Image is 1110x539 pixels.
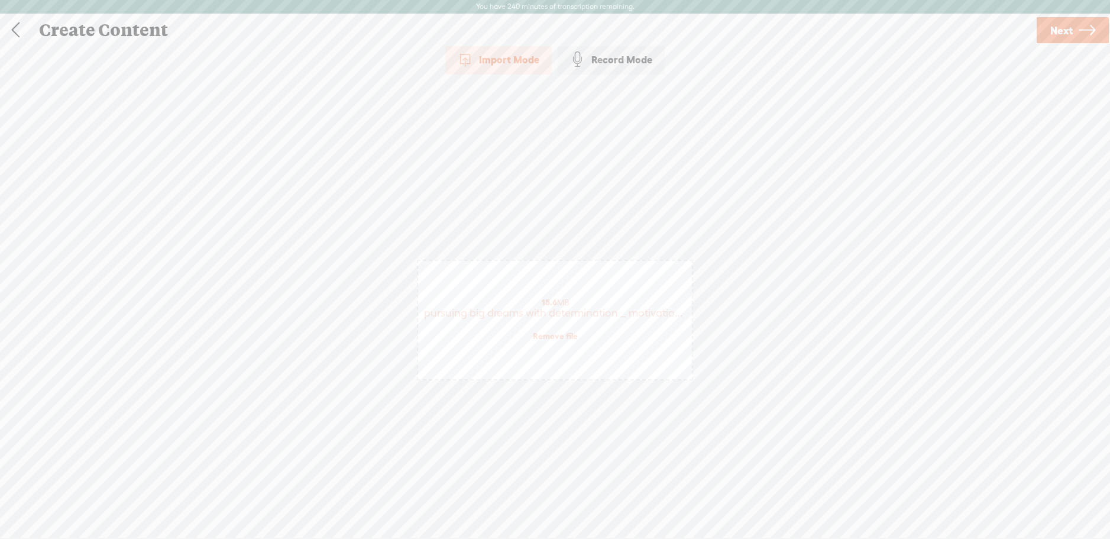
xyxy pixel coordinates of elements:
[542,298,557,307] strong: 15.6
[445,45,552,75] div: Import Mode
[533,331,578,341] a: Remove file
[558,45,665,75] div: Record Mode
[424,306,717,319] span: pursuing big dreams with determination _ motivation (1).mp4
[1050,15,1073,46] span: Next
[476,2,635,12] label: You have 240 minutes of transcription remaining.
[542,298,569,307] span: MB
[31,15,1035,46] div: Create Content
